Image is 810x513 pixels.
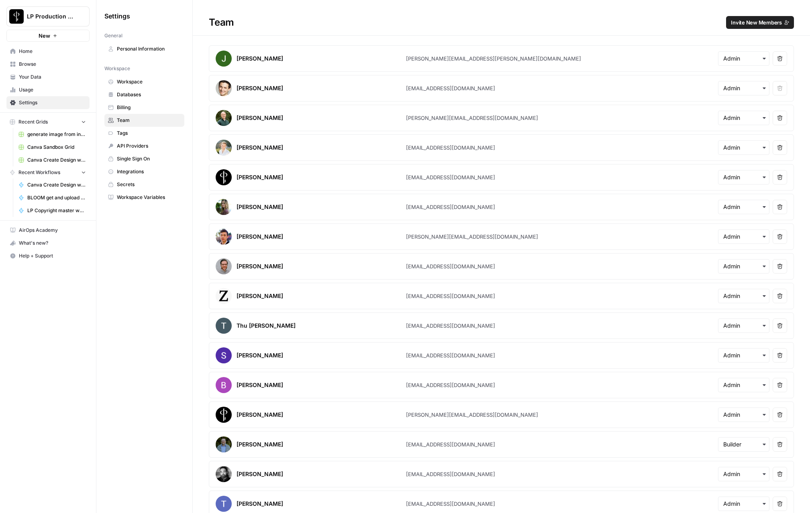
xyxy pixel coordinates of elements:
[723,262,764,270] input: Admin
[237,440,283,448] div: [PERSON_NAME]
[104,32,122,39] span: General
[731,18,782,26] span: Invite New Members
[15,128,90,141] a: generate image from input image (copyright tests) duplicate Grid
[15,178,90,191] a: Canva Create Design with Image based on Single prompt
[216,51,232,67] img: avatar
[216,318,232,334] img: avatar
[237,322,296,330] div: Thu [PERSON_NAME]
[723,292,764,300] input: Admin
[723,322,764,330] input: Admin
[117,168,181,175] span: Integrations
[237,470,283,478] div: [PERSON_NAME]
[723,144,764,152] input: Admin
[117,117,181,124] span: Team
[19,48,86,55] span: Home
[723,411,764,419] input: Admin
[19,61,86,68] span: Browse
[216,169,232,185] img: avatar
[6,237,90,249] button: What's new?
[216,377,232,393] img: avatar
[237,173,283,181] div: [PERSON_NAME]
[104,127,184,140] a: Tags
[216,347,232,363] img: avatar
[237,351,283,359] div: [PERSON_NAME]
[216,110,232,126] img: avatar
[104,11,130,21] span: Settings
[6,224,90,237] a: AirOps Academy
[15,191,90,204] a: BLOOM get and upload media
[6,58,90,71] a: Browse
[6,116,90,128] button: Recent Grids
[117,78,181,85] span: Workspace
[27,144,86,151] span: Canva Sandbox Grid
[216,407,232,423] img: avatar
[27,194,86,201] span: BLOOM get and upload media
[406,322,495,330] div: [EMAIL_ADDRESS][DOMAIN_NAME]
[216,466,232,482] img: avatar
[9,9,24,24] img: LP Production Workloads Logo
[117,91,181,98] span: Databases
[193,16,810,29] div: Team
[723,114,764,122] input: Admin
[18,169,60,176] span: Recent Workflows
[19,99,86,106] span: Settings
[117,194,181,201] span: Workspace Variables
[27,181,86,189] span: Canva Create Design with Image based on Single prompt
[406,470,495,478] div: [EMAIL_ADDRESS][DOMAIN_NAME]
[6,30,90,42] button: New
[104,152,184,165] a: Single Sign On
[6,166,90,178] button: Recent Workflows
[104,43,184,55] a: Personal Information
[27,131,86,138] span: generate image from input image (copyright tests) duplicate Grid
[406,351,495,359] div: [EMAIL_ADDRESS][DOMAIN_NAME]
[117,104,181,111] span: Billing
[216,140,232,156] img: avatar
[406,203,495,211] div: [EMAIL_ADDRESS][DOMAIN_NAME]
[723,173,764,181] input: Admin
[237,292,283,300] div: [PERSON_NAME]
[104,165,184,178] a: Integrations
[237,381,283,389] div: [PERSON_NAME]
[6,249,90,262] button: Help + Support
[27,207,86,214] span: LP Copyright master workflow
[723,55,764,63] input: Admin
[117,155,181,162] span: Single Sign On
[216,229,232,245] img: avatar
[406,440,495,448] div: [EMAIL_ADDRESS][DOMAIN_NAME]
[406,233,538,241] div: [PERSON_NAME][EMAIL_ADDRESS][DOMAIN_NAME]
[6,71,90,83] a: Your Data
[723,351,764,359] input: Admin
[237,411,283,419] div: [PERSON_NAME]
[19,73,86,81] span: Your Data
[723,381,764,389] input: Admin
[237,500,283,508] div: [PERSON_NAME]
[237,55,283,63] div: [PERSON_NAME]
[104,114,184,127] a: Team
[406,262,495,270] div: [EMAIL_ADDRESS][DOMAIN_NAME]
[15,141,90,154] a: Canva Sandbox Grid
[406,411,538,419] div: [PERSON_NAME][EMAIL_ADDRESS][DOMAIN_NAME]
[237,233,283,241] div: [PERSON_NAME]
[39,32,50,40] span: New
[18,118,48,126] span: Recent Grids
[104,178,184,191] a: Secrets
[406,84,495,92] div: [EMAIL_ADDRESS][DOMAIN_NAME]
[237,144,283,152] div: [PERSON_NAME]
[216,436,232,452] img: avatar
[7,237,89,249] div: What's new?
[726,16,794,29] button: Invite New Members
[104,101,184,114] a: Billing
[406,173,495,181] div: [EMAIL_ADDRESS][DOMAIN_NAME]
[406,292,495,300] div: [EMAIL_ADDRESS][DOMAIN_NAME]
[406,381,495,389] div: [EMAIL_ADDRESS][DOMAIN_NAME]
[216,199,232,215] img: avatar
[15,154,90,166] a: Canva Create Design with Image Workflow Grid
[723,500,764,508] input: Admin
[19,227,86,234] span: AirOps Academy
[117,181,181,188] span: Secrets
[104,191,184,204] a: Workspace Variables
[117,130,181,137] span: Tags
[723,440,764,448] input: Builder
[237,203,283,211] div: [PERSON_NAME]
[237,262,283,270] div: [PERSON_NAME]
